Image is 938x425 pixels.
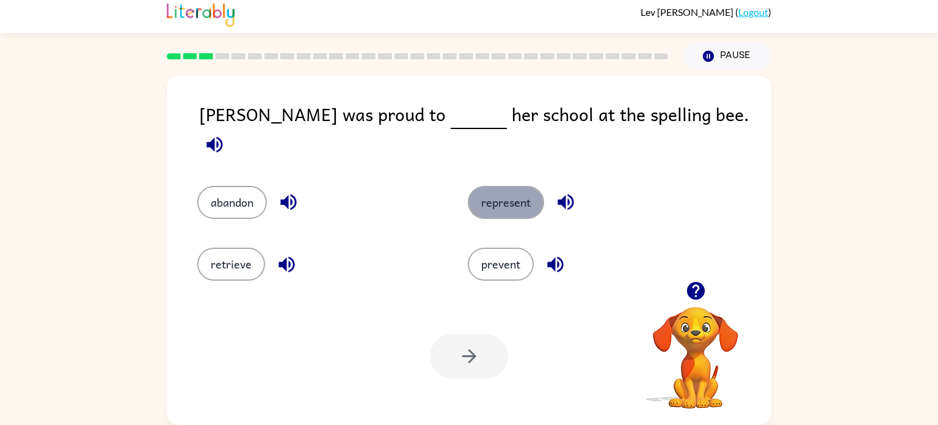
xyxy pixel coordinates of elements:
[468,248,534,281] button: prevent
[197,186,267,219] button: abandon
[634,288,757,410] video: Your browser must support playing .mp4 files to use Literably. Please try using another browser.
[641,6,771,18] div: ( )
[468,186,544,219] button: represent
[197,248,265,281] button: retrieve
[683,42,771,70] button: Pause
[199,100,771,161] div: [PERSON_NAME] was proud to her school at the spelling bee.
[641,6,735,18] span: Lev [PERSON_NAME]
[738,6,768,18] a: Logout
